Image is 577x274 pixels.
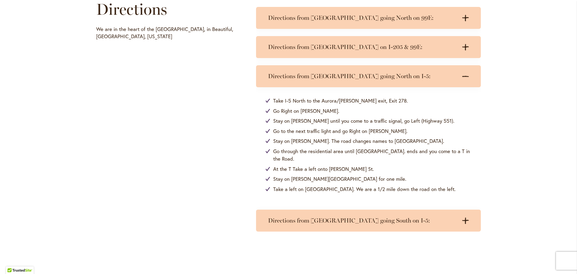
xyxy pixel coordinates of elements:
p: We are in the heart of the [GEOGRAPHIC_DATA], in Beautiful, [GEOGRAPHIC_DATA], [US_STATE] [96,26,239,40]
span: Go through the residential area until [GEOGRAPHIC_DATA]. ends and you come to a T in the Road. [273,147,471,163]
h3: Directions from [GEOGRAPHIC_DATA] going South on I-5: [268,217,457,224]
summary: Directions from [GEOGRAPHIC_DATA] going North on 99E: [256,7,481,29]
summary: Directions from [GEOGRAPHIC_DATA] going North on I-5: [256,65,481,87]
h3: Directions from [GEOGRAPHIC_DATA] going North on I-5: [268,72,457,80]
h3: Directions from [GEOGRAPHIC_DATA] going North on 99E: [268,14,457,22]
summary: Directions from [GEOGRAPHIC_DATA] on I-205 & 99E: [256,36,481,58]
span: Take a left on [GEOGRAPHIC_DATA]. We are a 1/2 mile down the road on the left. [273,185,456,193]
span: Go Right on [PERSON_NAME]. [273,107,339,115]
summary: Directions from [GEOGRAPHIC_DATA] going South on I-5: [256,210,481,232]
span: Take I-5 North to the Aurora/[PERSON_NAME] exit, Exit 278. [273,97,408,105]
h1: Directions [96,0,239,18]
span: Stay on [PERSON_NAME][GEOGRAPHIC_DATA] for one mile. [273,175,406,183]
h3: Directions from [GEOGRAPHIC_DATA] on I-205 & 99E: [268,43,457,51]
iframe: Directions to Swan Island Dahlias [96,43,239,148]
span: Stay on [PERSON_NAME]. The road changes names to [GEOGRAPHIC_DATA]. [273,137,444,145]
span: At the T Take a left onto [PERSON_NAME] St. [273,165,374,173]
span: Stay on [PERSON_NAME] until you come to a traffic signal, go Left (Highway 551). [273,117,454,125]
span: Go to the next traffic light and go Right on [PERSON_NAME]. [273,127,408,135]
